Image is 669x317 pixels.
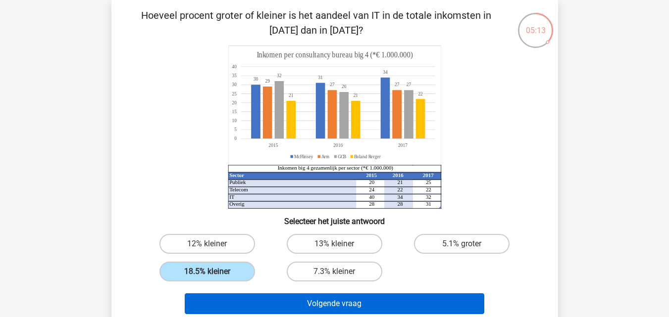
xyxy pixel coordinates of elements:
[229,194,235,200] tspan: IT
[369,201,374,207] tspan: 28
[277,73,282,79] tspan: 32
[414,234,510,254] label: 5.1% groter
[288,92,358,98] tspan: 2121
[330,82,399,88] tspan: 2727
[257,50,412,60] tspan: Inkomen per consultancy bureau big 4 (*€ 1.000.000)
[369,186,374,192] tspan: 24
[321,153,329,159] tspan: Arm
[397,201,403,207] tspan: 28
[234,136,237,141] tspan: 0
[369,194,374,200] tspan: 40
[229,172,244,178] tspan: Sector
[392,172,403,178] tspan: 2016
[232,64,237,70] tspan: 40
[229,201,245,207] tspan: Overig
[366,172,377,178] tspan: 2015
[397,179,403,185] tspan: 21
[185,293,484,314] button: Volgende vraag
[232,73,237,79] tspan: 35
[425,179,431,185] tspan: 25
[341,84,346,90] tspan: 26
[159,262,255,281] label: 18.5% kleiner
[232,109,237,115] tspan: 15
[159,234,255,254] label: 12% kleiner
[232,91,237,96] tspan: 25
[425,194,431,200] tspan: 32
[397,194,403,200] tspan: 34
[268,142,407,148] tspan: 201520162017
[418,91,422,96] tspan: 22
[425,201,431,207] tspan: 31
[517,12,554,37] div: 05:13
[294,153,313,159] tspan: McFlinsey
[232,82,237,88] tspan: 30
[422,172,433,178] tspan: 2017
[232,99,237,105] tspan: 20
[287,234,382,254] label: 13% kleiner
[338,153,347,159] tspan: GCB
[287,262,382,281] label: 7.3% kleiner
[127,8,505,38] p: Hoeveel procent groter of kleiner is het aandeel van IT in de totale inkomsten in [DATE] dan in [...
[425,186,431,192] tspan: 22
[318,75,323,81] tspan: 31
[369,179,374,185] tspan: 20
[354,153,381,159] tspan: Boland Rerger
[383,69,388,75] tspan: 34
[229,179,246,185] tspan: Publiek
[277,165,393,171] tspan: Inkomen big 4 gezamenlijk per sector (*€ 1.000.000)
[265,78,269,84] tspan: 29
[232,118,237,124] tspan: 10
[406,82,411,88] tspan: 27
[397,186,403,192] tspan: 22
[234,127,237,133] tspan: 5
[127,209,542,226] h6: Selecteer het juiste antwoord
[253,76,258,82] tspan: 30
[229,186,248,192] tspan: Telecom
